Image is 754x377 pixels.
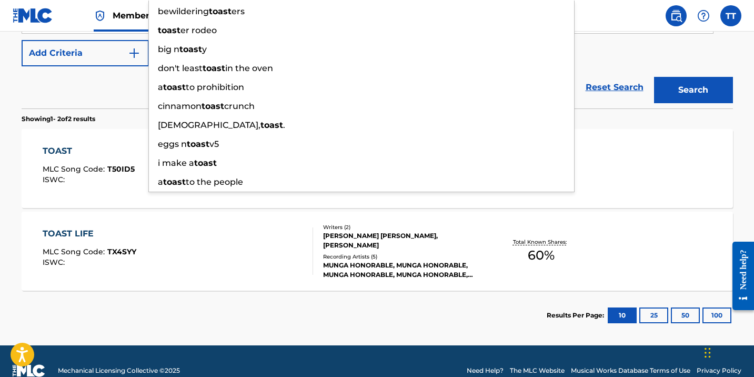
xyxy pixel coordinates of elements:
[571,366,690,375] a: Musical Works Database Terms of Use
[158,120,260,130] span: [DEMOGRAPHIC_DATA],
[608,307,637,323] button: 10
[43,164,107,174] span: MLC Song Code :
[670,9,682,22] img: search
[702,307,731,323] button: 100
[43,145,135,157] div: TOAST
[232,6,245,16] span: ers
[22,114,95,124] p: Showing 1 - 2 of 2 results
[158,177,163,187] span: a
[467,366,504,375] a: Need Help?
[158,44,179,54] span: big n
[697,366,741,375] a: Privacy Policy
[128,47,140,59] img: 9d2ae6d4665cec9f34b9.svg
[158,101,202,111] span: cinnamon
[283,120,285,130] span: .
[158,63,203,73] span: don't least
[94,9,106,22] img: Top Rightsholder
[158,158,194,168] span: i make a
[158,82,163,92] span: a
[187,139,209,149] strong: toast
[654,77,733,103] button: Search
[13,8,53,23] img: MLC Logo
[720,5,741,26] div: User Menu
[113,9,170,22] span: Member Hub
[158,25,180,35] strong: toast
[693,5,714,26] div: Help
[510,366,565,375] a: The MLC Website
[180,25,217,35] span: er rodeo
[323,261,482,280] div: MUNGA HONORABLE, MUNGA HONORABLE, MUNGA HONORABLE, MUNGA HONORABLE, MUNGA HONORABLE
[202,44,207,54] span: y
[580,76,649,99] a: Reset Search
[528,246,555,265] span: 60 %
[107,164,135,174] span: T50ID5
[22,212,733,291] a: TOAST LIFEMLC Song Code:TX4SYYISWC:Writers (2)[PERSON_NAME] [PERSON_NAME], [PERSON_NAME]Recording...
[22,40,149,66] button: Add Criteria
[547,311,607,320] p: Results Per Page:
[697,9,710,22] img: help
[202,101,224,111] strong: toast
[22,129,733,208] a: TOASTMLC Song Code:T50ID5ISWC:Writers (2)KYODI [PERSON_NAME], [PERSON_NAME]Recording Artists (0)T...
[203,63,225,73] strong: toast
[58,366,180,375] span: Mechanical Licensing Collective © 2025
[323,231,482,250] div: [PERSON_NAME] [PERSON_NAME], [PERSON_NAME]
[179,44,202,54] strong: toast
[107,247,136,256] span: TX4SYY
[323,253,482,261] div: Recording Artists ( 5 )
[209,6,232,16] strong: toast
[513,238,569,246] p: Total Known Shares:
[671,307,700,323] button: 50
[13,364,45,377] img: logo
[323,223,482,231] div: Writers ( 2 )
[260,120,283,130] strong: toast
[186,82,244,92] span: to prohibition
[43,247,107,256] span: MLC Song Code :
[209,139,219,149] span: v5
[43,175,67,184] span: ISWC :
[43,227,136,240] div: TOAST LIFE
[158,6,209,16] span: bewildering
[158,139,187,149] span: eggs n
[163,82,186,92] strong: toast
[224,101,255,111] span: crunch
[639,307,668,323] button: 25
[43,257,67,267] span: ISWC :
[701,326,754,377] iframe: Chat Widget
[163,177,186,187] strong: toast
[225,63,273,73] span: in the oven
[186,177,243,187] span: to the people
[666,5,687,26] a: Public Search
[705,337,711,369] div: Drag
[194,158,217,168] strong: toast
[725,233,754,318] iframe: Resource Center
